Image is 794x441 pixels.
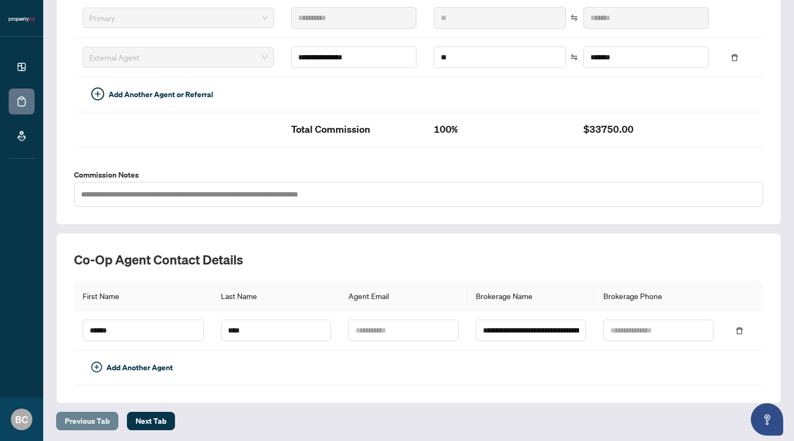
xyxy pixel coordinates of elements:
span: plus-circle [91,87,104,100]
button: Add Another Agent or Referral [83,86,222,103]
h2: 100% [434,121,566,138]
span: swap [570,14,578,22]
button: Next Tab [127,412,175,430]
h2: Total Commission [291,121,416,138]
button: Add Another Agent [83,359,181,376]
th: Brokerage Phone [595,281,722,311]
button: Previous Tab [56,412,118,430]
span: swap [570,53,578,61]
span: Next Tab [136,412,166,430]
span: Primary [89,10,267,26]
th: Agent Email [340,281,467,311]
span: plus-circle [91,362,102,372]
span: delete [736,327,743,335]
th: Last Name [212,281,340,311]
span: External Agent [89,49,267,65]
h2: $33750.00 [583,121,709,138]
span: Previous Tab [65,412,110,430]
th: First Name [74,281,212,311]
span: Add Another Agent [106,362,173,374]
span: Add Another Agent or Referral [109,89,213,100]
label: Commission Notes [74,169,763,181]
h2: Co-op Agent Contact Details [74,251,763,268]
th: Brokerage Name [467,281,595,311]
button: Open asap [751,403,783,436]
span: BC [15,412,28,427]
span: delete [731,54,738,62]
img: logo [9,16,35,23]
